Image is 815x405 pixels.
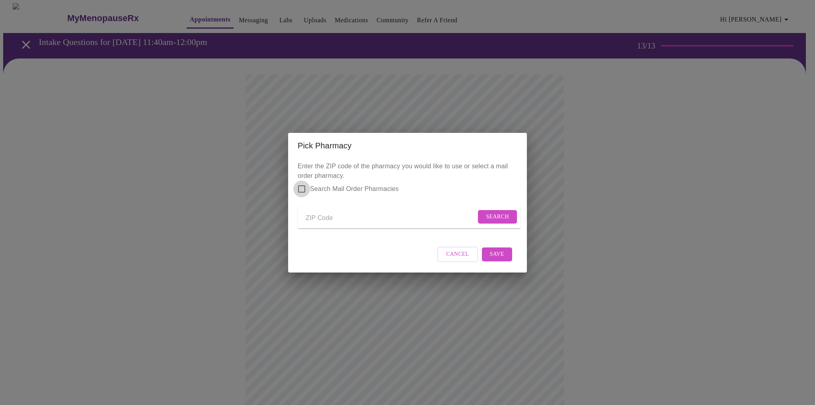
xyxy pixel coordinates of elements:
[310,184,399,194] span: Search Mail Order Pharmacies
[298,139,517,152] h2: Pick Pharmacy
[486,212,509,222] span: Search
[306,212,476,225] input: Send a message to your care team
[437,247,478,262] button: Cancel
[446,249,469,259] span: Cancel
[482,247,512,261] button: Save
[298,162,517,235] p: Enter the ZIP code of the pharmacy you would like to use or select a mail order pharmacy.
[490,249,504,259] span: Save
[478,210,517,224] button: Search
